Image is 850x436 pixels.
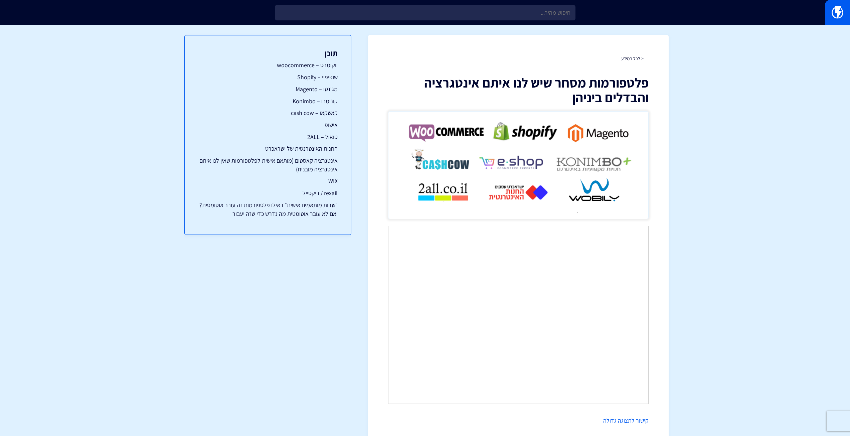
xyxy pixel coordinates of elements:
[275,5,575,20] input: חיפוש מהיר...
[198,61,338,69] a: ווקומרס – woocommerce
[388,75,649,105] h1: פלטפורמות מסחר שיש לנו איתם אינטגרציה והבדלים ביניהן
[198,49,338,57] h3: תוכן
[603,417,649,424] a: קישור לתצוגה גדולה
[198,144,338,153] a: החנות האינטרנטית של ישראכרט
[198,177,338,185] a: WIX
[198,121,338,129] a: אישופ
[198,156,338,173] a: אינטגרציה קאסטום (מותאם אישית לפלטפורמות שאין לנו איתם אינטגרציה מובנית)
[198,189,338,197] a: rexail / ריקסייל
[198,73,338,82] a: שופיפיי – Shopify
[198,109,338,117] a: קאשקאו – cash cow
[621,55,644,61] a: < לכל המידע
[198,97,338,106] a: קונימבו – Konimbo
[198,133,338,141] a: טואול – 2ALL
[198,85,338,94] a: מג'נטו – Magento
[198,201,338,218] a: ״שדות מותאמים אישית״ באילו פלטפורמות זה עובר אוטומטית? ואם לא עובר אוטומטית מה נדרש כדי שזה יעבור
